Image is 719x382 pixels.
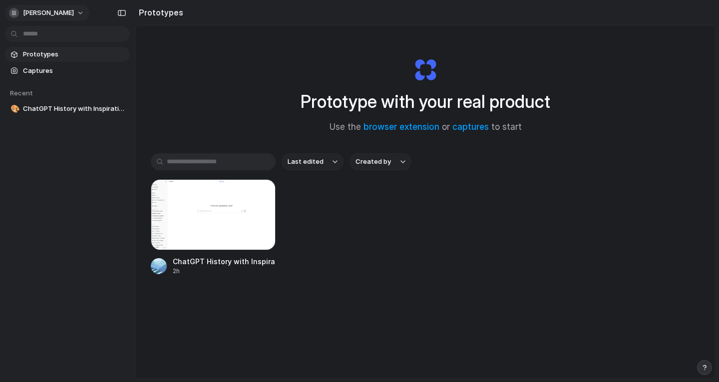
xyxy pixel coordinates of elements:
h1: Prototype with your real product [301,88,550,115]
span: Created by [356,157,391,167]
span: ChatGPT History with Inspiration Section [23,104,126,114]
div: 🎨 [10,103,17,115]
a: ChatGPT History with Inspiration SectionChatGPT History with Inspiration Section2h [151,179,276,276]
a: 🎨ChatGPT History with Inspiration Section [5,101,130,116]
button: 🎨 [9,104,19,114]
span: Prototypes [23,49,126,59]
span: [PERSON_NAME] [23,8,74,18]
a: Captures [5,63,130,78]
a: Prototypes [5,47,130,62]
span: Last edited [288,157,324,167]
span: Captures [23,66,126,76]
span: Recent [10,89,33,97]
a: captures [452,122,489,132]
button: [PERSON_NAME] [5,5,89,21]
button: Last edited [282,153,344,170]
div: ChatGPT History with Inspiration Section [173,256,276,267]
button: Created by [350,153,411,170]
a: browser extension [363,122,439,132]
span: Use the or to start [330,121,522,134]
div: 2h [173,267,276,276]
h2: Prototypes [135,6,183,18]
